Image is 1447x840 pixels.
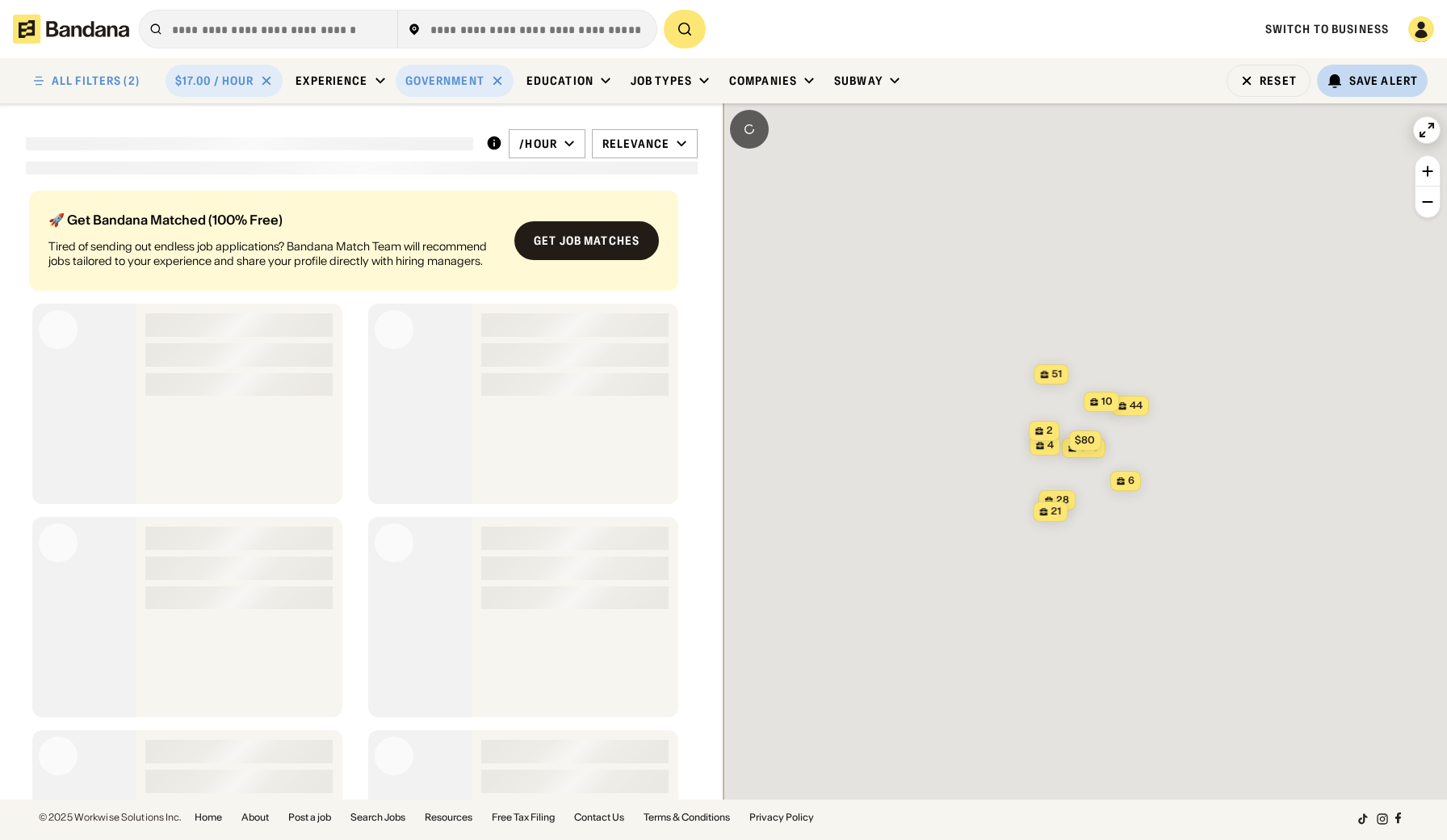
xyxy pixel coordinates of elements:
a: Switch to Business [1265,22,1389,36]
div: Reset [1260,75,1297,86]
a: Home [195,813,222,822]
div: Job Types [631,73,692,88]
span: 28 [1056,493,1069,507]
a: About [241,813,269,822]
span: 6 [1128,474,1135,488]
a: Search Jobs [350,813,405,822]
div: Government [405,73,484,88]
a: Resources [425,813,472,822]
div: Relevance [602,136,669,151]
div: /hour [519,136,557,151]
div: © 2025 Workwise Solutions Inc. [39,813,182,822]
div: Subway [834,73,883,88]
span: 44 [1130,399,1143,413]
span: 21 [1051,505,1062,519]
a: Post a job [288,813,331,822]
div: Tired of sending out endless job applications? Bandana Match Team will recommend jobs tailored to... [48,239,501,268]
a: Free Tax Filing [492,813,555,822]
div: ALL FILTERS (2) [52,75,140,86]
div: Save Alert [1349,73,1418,88]
div: Get job matches [534,235,640,246]
div: $17.00 / hour [175,73,254,88]
span: 51 [1052,367,1063,381]
span: 10 [1101,395,1113,409]
span: $80 [1075,434,1095,446]
div: Companies [729,73,797,88]
span: 2 [1046,424,1053,438]
span: 4 [1047,439,1054,452]
div: Experience [296,73,367,88]
a: Terms & Conditions [644,813,730,822]
div: grid [26,184,698,800]
div: Education [526,73,593,88]
a: Contact Us [574,813,624,822]
a: Privacy Policy [749,813,814,822]
img: Bandana logotype [13,15,129,44]
div: 🚀 Get Bandana Matched (100% Free) [48,213,501,226]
